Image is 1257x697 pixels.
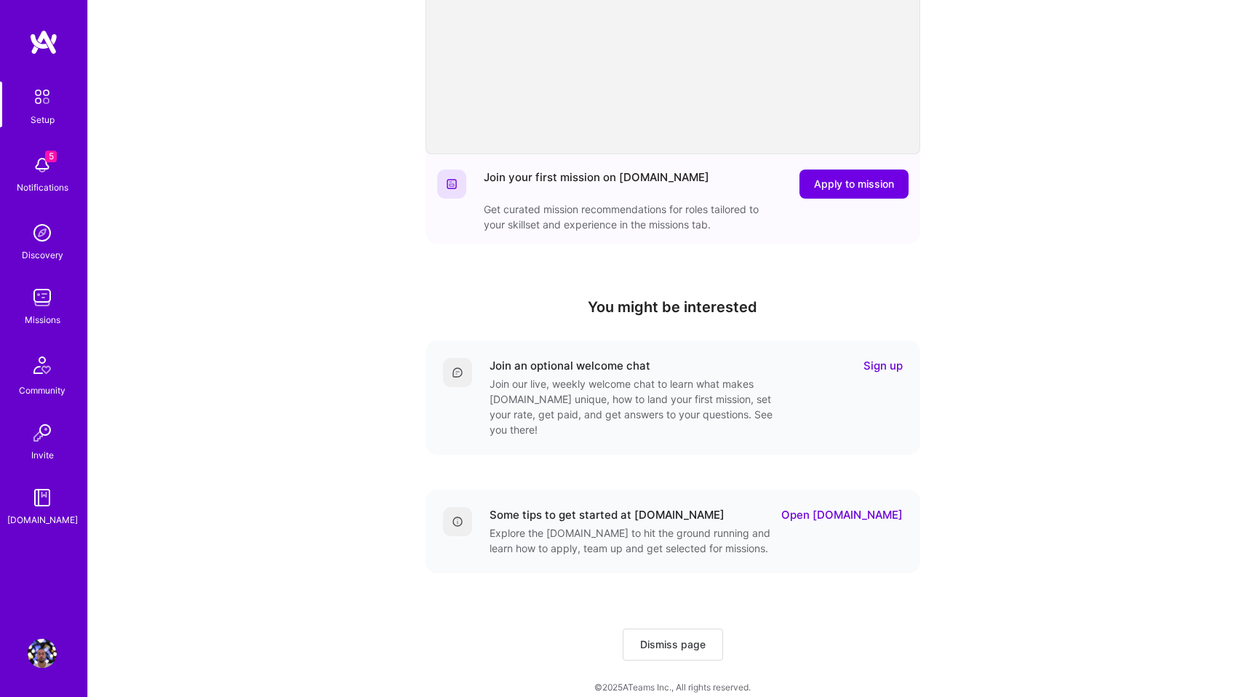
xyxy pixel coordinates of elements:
[28,151,57,180] img: bell
[24,639,60,668] a: User Avatar
[799,170,909,199] button: Apply to mission
[28,418,57,447] img: Invite
[452,516,463,527] img: Details
[490,525,781,556] div: Explore the [DOMAIN_NAME] to hit the ground running and learn how to apply, team up and get selec...
[45,151,57,162] span: 5
[640,637,706,652] span: Dismiss page
[623,629,723,661] button: Dismiss page
[28,218,57,247] img: discovery
[7,512,78,527] div: [DOMAIN_NAME]
[28,639,57,668] img: User Avatar
[19,383,65,398] div: Community
[490,358,650,373] div: Join an optional welcome chat
[25,348,60,383] img: Community
[31,112,55,127] div: Setup
[490,507,725,522] div: Some tips to get started at [DOMAIN_NAME]
[17,180,68,195] div: Notifications
[28,283,57,312] img: teamwork
[484,202,775,232] div: Get curated mission recommendations for roles tailored to your skillset and experience in the mis...
[426,298,920,316] h4: You might be interested
[28,483,57,512] img: guide book
[27,81,57,112] img: setup
[25,312,60,327] div: Missions
[490,376,781,437] div: Join our live, weekly welcome chat to learn what makes [DOMAIN_NAME] unique, how to land your fir...
[452,367,463,378] img: Comment
[484,170,709,199] div: Join your first mission on [DOMAIN_NAME]
[781,507,903,522] a: Open [DOMAIN_NAME]
[29,29,58,55] img: logo
[31,447,54,463] div: Invite
[22,247,63,263] div: Discovery
[863,358,903,373] a: Sign up
[814,177,894,191] span: Apply to mission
